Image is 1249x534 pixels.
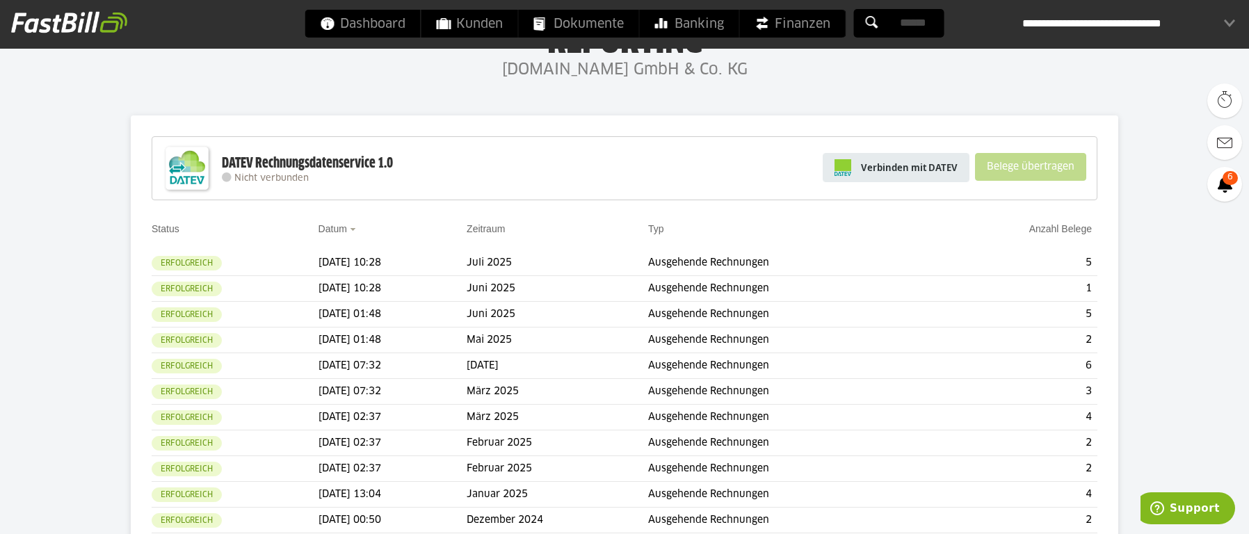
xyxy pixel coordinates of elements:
[975,153,1086,181] sl-button: Belege übertragen
[234,174,309,183] span: Nicht verbunden
[319,327,467,353] td: [DATE] 01:48
[648,327,935,353] td: Ausgehende Rechnungen
[11,11,127,33] img: fastbill_logo_white.png
[835,159,851,176] img: pi-datev-logo-farbig-24.svg
[935,456,1097,482] td: 2
[319,508,467,533] td: [DATE] 00:50
[319,250,467,276] td: [DATE] 10:28
[467,276,648,302] td: Juni 2025
[222,154,393,172] div: DATEV Rechnungsdatenservice 1.0
[152,359,222,373] sl-badge: Erfolgreich
[319,353,467,379] td: [DATE] 07:32
[640,10,739,38] a: Banking
[935,482,1097,508] td: 4
[152,487,222,502] sl-badge: Erfolgreich
[755,10,830,38] span: Finanzen
[467,482,648,508] td: Januar 2025
[319,456,467,482] td: [DATE] 02:37
[935,508,1097,533] td: 2
[655,10,724,38] span: Banking
[467,302,648,327] td: Juni 2025
[935,276,1097,302] td: 1
[648,250,935,276] td: Ausgehende Rechnungen
[1207,167,1242,202] a: 6
[467,379,648,405] td: März 2025
[534,10,624,38] span: Dokumente
[467,508,648,533] td: Dezember 2024
[519,10,639,38] a: Dokumente
[467,405,648,430] td: März 2025
[421,10,518,38] a: Kunden
[648,353,935,379] td: Ausgehende Rechnungen
[305,10,421,38] a: Dashboard
[319,405,467,430] td: [DATE] 02:37
[152,436,222,451] sl-badge: Erfolgreich
[319,430,467,456] td: [DATE] 02:37
[648,482,935,508] td: Ausgehende Rechnungen
[319,379,467,405] td: [DATE] 07:32
[648,223,664,234] a: Typ
[152,307,222,322] sl-badge: Erfolgreich
[1223,171,1238,185] span: 6
[467,250,648,276] td: Juli 2025
[823,153,969,182] a: Verbinden mit DATEV
[648,430,935,456] td: Ausgehende Rechnungen
[740,10,846,38] a: Finanzen
[152,462,222,476] sl-badge: Erfolgreich
[152,513,222,528] sl-badge: Erfolgreich
[152,223,179,234] a: Status
[467,327,648,353] td: Mai 2025
[648,276,935,302] td: Ausgehende Rechnungen
[935,379,1097,405] td: 3
[1029,223,1092,234] a: Anzahl Belege
[648,508,935,533] td: Ausgehende Rechnungen
[319,302,467,327] td: [DATE] 01:48
[159,140,215,196] img: DATEV-Datenservice Logo
[648,302,935,327] td: Ausgehende Rechnungen
[319,276,467,302] td: [DATE] 10:28
[935,353,1097,379] td: 6
[467,430,648,456] td: Februar 2025
[437,10,503,38] span: Kunden
[152,333,222,348] sl-badge: Erfolgreich
[321,10,405,38] span: Dashboard
[467,353,648,379] td: [DATE]
[648,456,935,482] td: Ausgehende Rechnungen
[648,405,935,430] td: Ausgehende Rechnungen
[935,302,1097,327] td: 5
[152,410,222,425] sl-badge: Erfolgreich
[350,228,359,231] img: sort_desc.gif
[152,282,222,296] sl-badge: Erfolgreich
[935,250,1097,276] td: 5
[467,223,505,234] a: Zeitraum
[152,385,222,399] sl-badge: Erfolgreich
[319,482,467,508] td: [DATE] 13:04
[935,405,1097,430] td: 4
[467,456,648,482] td: Februar 2025
[935,430,1097,456] td: 2
[152,256,222,270] sl-badge: Erfolgreich
[319,223,347,234] a: Datum
[935,327,1097,353] td: 2
[648,379,935,405] td: Ausgehende Rechnungen
[861,161,958,175] span: Verbinden mit DATEV
[1141,492,1235,527] iframe: Öffnet ein Widget, in dem Sie weitere Informationen finden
